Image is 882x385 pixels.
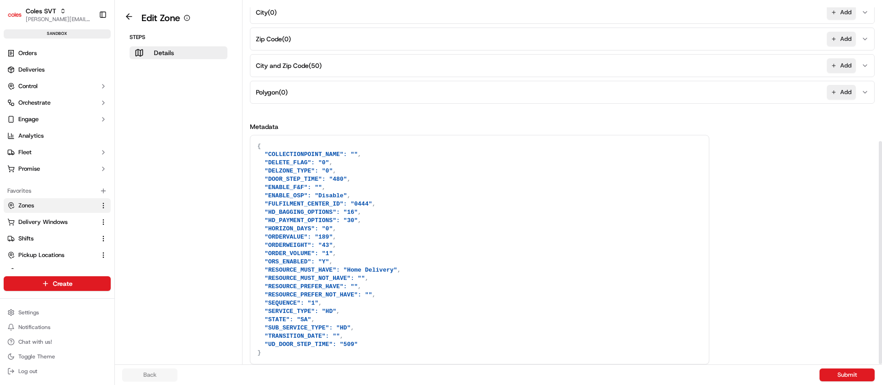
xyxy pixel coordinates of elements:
[827,85,856,100] button: Add
[4,350,111,363] button: Toggle Theme
[4,365,111,378] button: Log out
[4,46,111,61] a: Orders
[7,218,96,226] a: Delivery Windows
[250,122,875,131] h3: Metadata
[24,59,165,69] input: Got a question? Start typing here...
[252,81,872,103] button: Polygon(0)Add
[18,148,32,156] span: Fleet
[18,165,40,173] span: Promise
[252,1,872,23] button: City(0)Add
[18,324,51,331] span: Notifications
[18,368,37,375] span: Log out
[4,335,111,348] button: Chat with us!
[4,112,111,127] button: Engage
[130,46,227,59] button: Details
[4,128,111,143] a: Analytics
[4,321,111,334] button: Notifications
[4,231,111,246] button: Shifts
[18,66,45,74] span: Deliveries
[9,134,17,141] div: 📗
[9,37,167,51] p: Welcome 👋
[53,279,73,288] span: Create
[31,97,116,104] div: We're available if you need us!
[7,7,22,22] img: Coles SVT
[9,9,28,28] img: Nash
[4,4,95,26] button: Coles SVTColes SVT[PERSON_NAME][EMAIL_ADDRESS][DOMAIN_NAME]
[18,268,55,276] span: Request Logs
[26,6,56,16] button: Coles SVT
[7,234,96,243] a: Shifts
[827,5,856,20] button: Add
[74,129,151,146] a: 💻API Documentation
[18,132,44,140] span: Analytics
[4,162,111,176] button: Promise
[827,32,856,46] button: Add
[130,33,227,41] p: Steps
[252,28,872,50] button: Zip Code(0)Add
[4,62,111,77] a: Deliveries
[18,115,39,123] span: Engage
[827,58,856,73] button: Add
[31,88,151,97] div: Start new chat
[4,145,111,160] button: Fleet
[18,338,52,346] span: Chat with us!
[141,11,180,24] h1: Edit Zone
[4,215,111,229] button: Delivery Windows
[252,55,872,77] button: City and Zip Code(50)Add
[78,134,85,141] div: 💻
[65,155,111,162] a: Powered byPylon
[4,248,111,262] button: Pickup Locations
[256,88,288,97] span: Polygon ( 0 )
[18,82,38,90] span: Control
[4,29,111,39] div: sandbox
[18,49,37,57] span: Orders
[156,90,167,101] button: Start new chat
[7,268,96,276] a: Request Logs
[18,133,70,142] span: Knowledge Base
[256,61,322,70] span: City and Zip Code ( 50 )
[18,99,51,107] span: Orchestrate
[18,201,34,210] span: Zones
[87,133,147,142] span: API Documentation
[26,16,91,23] button: [PERSON_NAME][EMAIL_ADDRESS][DOMAIN_NAME]
[18,251,64,259] span: Pickup Locations
[18,234,34,243] span: Shifts
[4,264,111,279] button: Request Logs
[4,276,111,291] button: Create
[18,353,55,360] span: Toggle Theme
[256,34,291,44] span: Zip Code ( 0 )
[6,129,74,146] a: 📗Knowledge Base
[256,8,277,17] span: City ( 0 )
[4,306,111,319] button: Settings
[820,368,875,381] button: Submit
[91,156,111,162] span: Pylon
[250,135,709,364] textarea: { "COLLECTIONPOINT_NAME": "", "DELETE_FLAG": "0", "DELZONE_TYPE": "0", "DOOR_STEP_TIME": "480", "...
[4,79,111,94] button: Control
[7,201,96,210] a: Zones
[9,88,26,104] img: 1736555255976-a54dd68f-1ca7-489b-9aae-adbdc363a1c4
[4,198,111,213] button: Zones
[18,309,39,316] span: Settings
[154,48,174,57] p: Details
[18,218,68,226] span: Delivery Windows
[7,251,96,259] a: Pickup Locations
[4,95,111,110] button: Orchestrate
[4,184,111,198] div: Favorites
